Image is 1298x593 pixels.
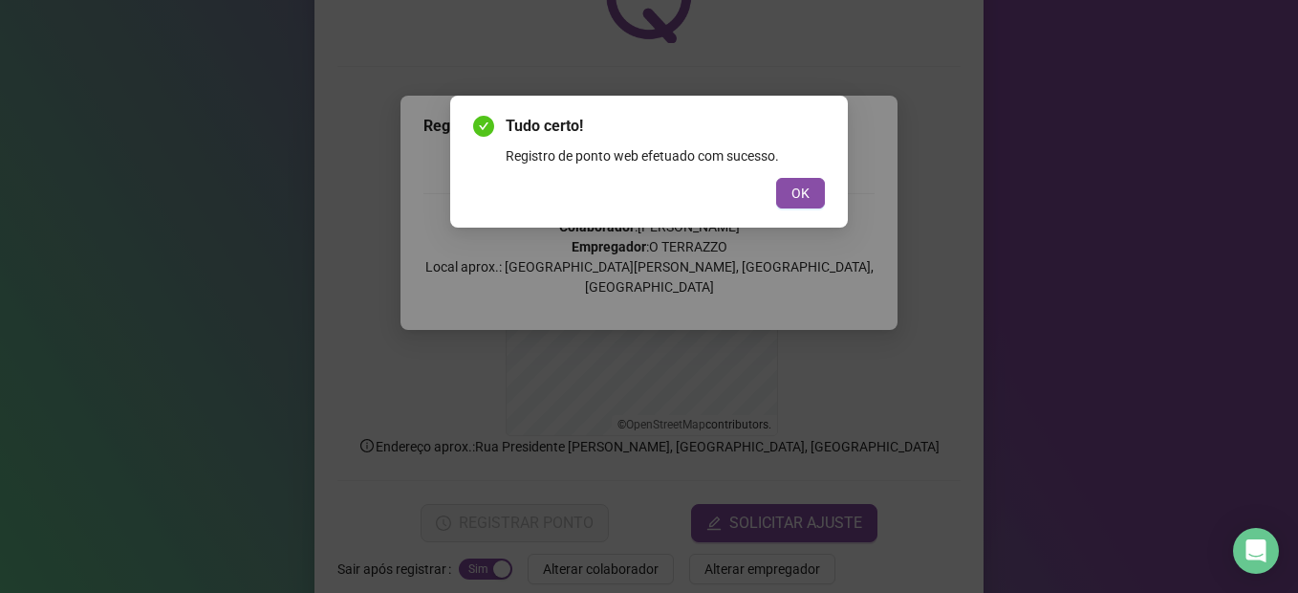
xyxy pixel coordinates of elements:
span: check-circle [473,116,494,137]
button: OK [776,178,825,209]
span: OK [791,183,810,204]
div: Open Intercom Messenger [1233,528,1279,574]
span: Tudo certo! [506,115,825,138]
div: Registro de ponto web efetuado com sucesso. [506,145,825,166]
